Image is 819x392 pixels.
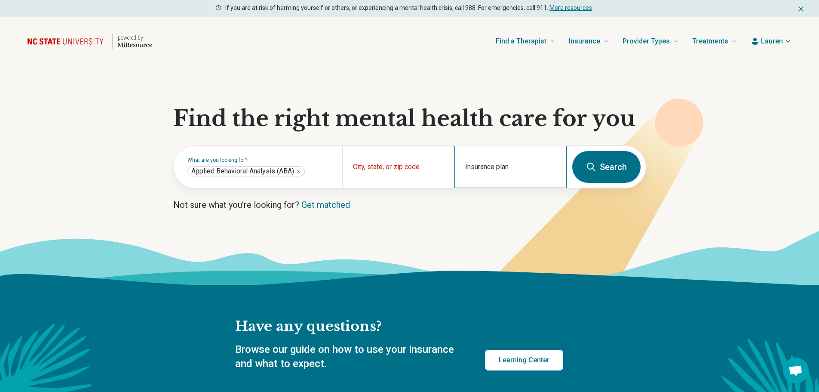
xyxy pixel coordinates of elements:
[549,4,592,11] a: More resources
[485,350,563,370] a: Learning Center
[692,24,737,59] a: Treatments
[751,36,791,46] button: Lauren
[572,151,641,183] button: Search
[235,343,464,371] p: Browse our guide on how to use your insurance and what to expect.
[496,24,555,59] a: Find a Therapist
[28,28,152,55] a: Home page
[569,35,600,47] span: Insurance
[569,24,609,59] a: Insurance
[187,166,305,176] div: Applied Behavioral Analysis (ABA)
[692,35,728,47] span: Treatments
[761,36,783,46] span: Lauren
[225,3,592,12] p: If you are at risk of harming yourself or others, or experiencing a mental health crisis, call 98...
[496,35,546,47] span: Find a Therapist
[118,34,152,41] p: powered by
[797,3,805,14] button: Dismiss
[783,358,809,383] div: Open chat
[173,199,646,211] p: Not sure what you’re looking for?
[173,106,646,132] h1: Find the right mental health care for you
[191,167,294,176] span: Applied Behavioral Analysis (ABA)
[296,169,301,174] button: Applied Behavioral Analysis (ABA)
[623,35,670,47] span: Provider Types
[623,24,678,59] a: Provider Types
[301,200,350,210] a: Get matched
[187,157,332,163] label: What are you looking for?
[235,318,563,336] h2: Have any questions?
